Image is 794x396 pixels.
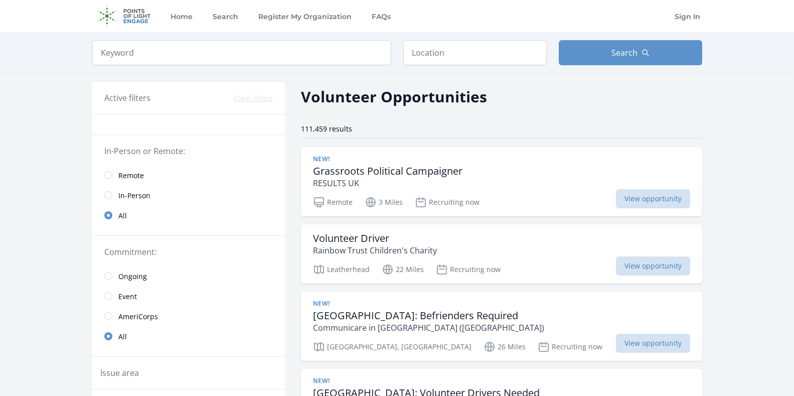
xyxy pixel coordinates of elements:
[301,292,702,361] a: New! [GEOGRAPHIC_DATA]: Befrienders Required Communicare in [GEOGRAPHIC_DATA] ([GEOGRAPHIC_DATA])...
[234,93,273,103] button: Clear filters
[104,145,273,157] legend: In-Person or Remote:
[118,272,147,282] span: Ongoing
[365,196,403,208] p: 3 Miles
[313,232,437,244] h3: Volunteer Driver
[100,367,139,379] legend: Issue area
[301,147,702,216] a: New! Grassroots Political Campaigner RESULTS UK Remote 3 Miles Recruiting now View opportunity
[301,124,352,134] span: 111,459 results
[616,256,690,276] span: View opportunity
[92,185,285,205] a: In-Person
[616,189,690,208] span: View opportunity
[104,92,150,104] h3: Active filters
[313,244,437,256] p: Rainbow Trust Children's Charity
[301,224,702,284] a: Volunteer Driver Rainbow Trust Children's Charity Leatherhead 22 Miles Recruiting now View opport...
[313,341,471,353] p: [GEOGRAPHIC_DATA], [GEOGRAPHIC_DATA]
[92,266,285,286] a: Ongoing
[436,263,501,276] p: Recruiting now
[403,40,547,65] input: Location
[538,341,602,353] p: Recruiting now
[118,211,127,221] span: All
[92,326,285,346] a: All
[313,322,544,334] p: Communicare in [GEOGRAPHIC_DATA] ([GEOGRAPHIC_DATA])
[92,40,391,65] input: Keyword
[382,263,424,276] p: 22 Miles
[313,300,330,308] span: New!
[616,334,690,353] span: View opportunity
[415,196,480,208] p: Recruiting now
[313,310,544,322] h3: [GEOGRAPHIC_DATA]: Befrienders Required
[559,40,702,65] button: Search
[301,85,487,108] h2: Volunteer Opportunities
[118,312,158,322] span: AmeriCorps
[118,332,127,342] span: All
[118,171,144,181] span: Remote
[118,191,150,201] span: In-Person
[313,377,330,385] span: New!
[313,155,330,163] span: New!
[92,165,285,185] a: Remote
[611,47,638,59] span: Search
[92,306,285,326] a: AmeriCorps
[313,263,370,276] p: Leatherhead
[92,205,285,225] a: All
[313,196,353,208] p: Remote
[92,286,285,306] a: Event
[313,177,462,189] p: RESULTS UK
[104,246,273,258] legend: Commitment:
[313,165,462,177] h3: Grassroots Political Campaigner
[118,292,137,302] span: Event
[484,341,526,353] p: 26 Miles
